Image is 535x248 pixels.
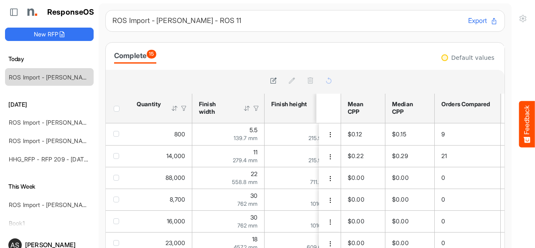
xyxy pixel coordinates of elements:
[250,126,257,133] span: 5.5
[326,218,335,226] button: dropdownbutton
[348,174,364,181] span: $0.00
[311,200,332,207] span: 1016 mm
[341,189,385,210] td: $0.00 is template cell Column Header mean-cpp
[348,217,364,225] span: $0.00
[441,130,445,138] span: 9
[385,123,435,145] td: $0.15 is template cell Column Header median-cpp
[9,119,117,126] a: ROS Import - [PERSON_NAME] - ROS 11
[265,210,339,232] td: 40 is template cell Column Header httpsnorthellcomontologiesmapping-rulesmeasurementhasfinishsize...
[451,55,494,61] div: Default values
[435,123,501,145] td: 9 is template cell Column Header orders-compared
[441,174,445,181] span: 0
[348,239,364,246] span: $0.00
[114,50,156,61] div: Complete
[192,167,265,189] td: 22 is template cell Column Header httpsnorthellcomontologiesmapping-rulesmeasurementhasfinishsize...
[130,189,192,210] td: 8700 is template cell Column Header httpsnorthellcomontologiesmapping-rulesorderhasquantity
[310,179,332,185] span: 711.2 mm
[147,50,156,59] span: 15
[9,156,146,163] a: HHG_RFP - RFP 209 - [DATE] - ROS TEST 3 (LITE)
[199,100,232,115] div: Finish width
[9,201,130,208] a: ROS Import - [PERSON_NAME] - Final (short)
[166,152,185,159] span: 14,000
[326,174,335,183] button: dropdownbutton
[5,100,94,109] h6: [DATE]
[23,4,40,20] img: Northell
[106,189,130,210] td: checkbox
[435,189,501,210] td: 0 is template cell Column Header orders-compared
[348,130,362,138] span: $0.12
[9,74,117,81] a: ROS Import - [PERSON_NAME] - ROS 11
[341,145,385,167] td: $0.22 is template cell Column Header mean-cpp
[441,152,447,159] span: 21
[237,222,257,229] span: 762 mm
[47,8,94,17] h1: ResponseOS
[232,179,257,185] span: 558.8 mm
[5,182,94,191] h6: This Week
[9,137,117,144] a: ROS Import - [PERSON_NAME] - ROS 11
[265,123,339,145] td: 8.5 is template cell Column Header httpsnorthellcomontologiesmapping-rulesmeasurementhasfinishsiz...
[234,135,257,141] span: 139.7 mm
[392,174,409,181] span: $0.00
[326,240,335,248] button: dropdownbutton
[166,239,185,246] span: 23,000
[167,217,185,225] span: 16,000
[319,167,342,189] td: 3a8afbef-0fcc-4f5f-a750-4e484341b625 is template cell Column Header
[319,123,342,145] td: 4342cf45-0ab9-4413-b9d9-361104b9b512 is template cell Column Header
[252,105,260,112] div: Filter Icon
[180,105,188,112] div: Filter Icon
[192,123,265,145] td: 5.5 is template cell Column Header httpsnorthellcomontologiesmapping-rulesmeasurementhasfinishsiz...
[392,196,409,203] span: $0.00
[385,210,435,232] td: $0.00 is template cell Column Header median-cpp
[166,174,185,181] span: 88,000
[348,196,364,203] span: $0.00
[348,100,376,115] div: Mean CPP
[319,210,342,232] td: 64605d96-320b-4d23-af51-9a236b88bb74 is template cell Column Header
[233,157,257,164] span: 279.4 mm
[308,157,332,164] span: 215.9 mm
[5,28,94,41] button: New RFP
[25,242,90,248] div: [PERSON_NAME]
[435,210,501,232] td: 0 is template cell Column Header orders-compared
[130,123,192,145] td: 800 is template cell Column Header httpsnorthellcomontologiesmapping-rulesorderhasquantity
[265,189,339,210] td: 40 is template cell Column Header httpsnorthellcomontologiesmapping-rulesmeasurementhasfinishsize...
[441,100,491,108] div: Orders Compared
[319,189,342,210] td: cf9779ac-8572-4f94-95e6-5078519c79b8 is template cell Column Header
[435,145,501,167] td: 21 is template cell Column Header orders-compared
[319,145,342,167] td: c2986ff7-625a-4e06-8cf7-d3e7b3a7d469 is template cell Column Header
[112,17,461,24] h6: ROS Import - [PERSON_NAME] - ROS 11
[170,196,185,203] span: 8,700
[341,167,385,189] td: $0.00 is template cell Column Header mean-cpp
[311,222,332,229] span: 1016 mm
[441,217,445,225] span: 0
[435,167,501,189] td: 0 is template cell Column Header orders-compared
[519,101,535,147] button: Feedback
[326,196,335,205] button: dropdownbutton
[192,210,265,232] td: 30 is template cell Column Header httpsnorthellcomontologiesmapping-rulesmeasurementhasfinishsize...
[385,145,435,167] td: $0.29 is template cell Column Header median-cpp
[130,167,192,189] td: 88000 is template cell Column Header httpsnorthellcomontologiesmapping-rulesorderhasquantity
[253,148,257,156] span: 11
[348,152,364,159] span: $0.22
[5,54,94,64] h6: Today
[385,189,435,210] td: $0.00 is template cell Column Header median-cpp
[265,145,339,167] td: 8.5 is template cell Column Header httpsnorthellcomontologiesmapping-rulesmeasurementhasfinishsiz...
[271,100,307,108] div: Finish height
[468,15,498,26] button: Export
[106,123,130,145] td: checkbox
[106,94,130,123] th: Header checkbox
[250,192,257,199] span: 30
[392,100,425,115] div: Median CPP
[326,153,335,161] button: dropdownbutton
[192,145,265,167] td: 11 is template cell Column Header httpsnorthellcomontologiesmapping-rulesmeasurementhasfinishsize...
[106,145,130,167] td: checkbox
[392,239,409,246] span: $0.00
[130,210,192,232] td: 16000 is template cell Column Header httpsnorthellcomontologiesmapping-rulesorderhasquantity
[106,167,130,189] td: checkbox
[441,239,445,246] span: 0
[252,235,257,243] span: 18
[341,210,385,232] td: $0.00 is template cell Column Header mean-cpp
[130,145,192,167] td: 14000 is template cell Column Header httpsnorthellcomontologiesmapping-rulesorderhasquantity
[392,152,408,159] span: $0.29
[237,200,257,207] span: 762 mm
[265,167,339,189] td: 28 is template cell Column Header httpsnorthellcomontologiesmapping-rulesmeasurementhasfinishsize...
